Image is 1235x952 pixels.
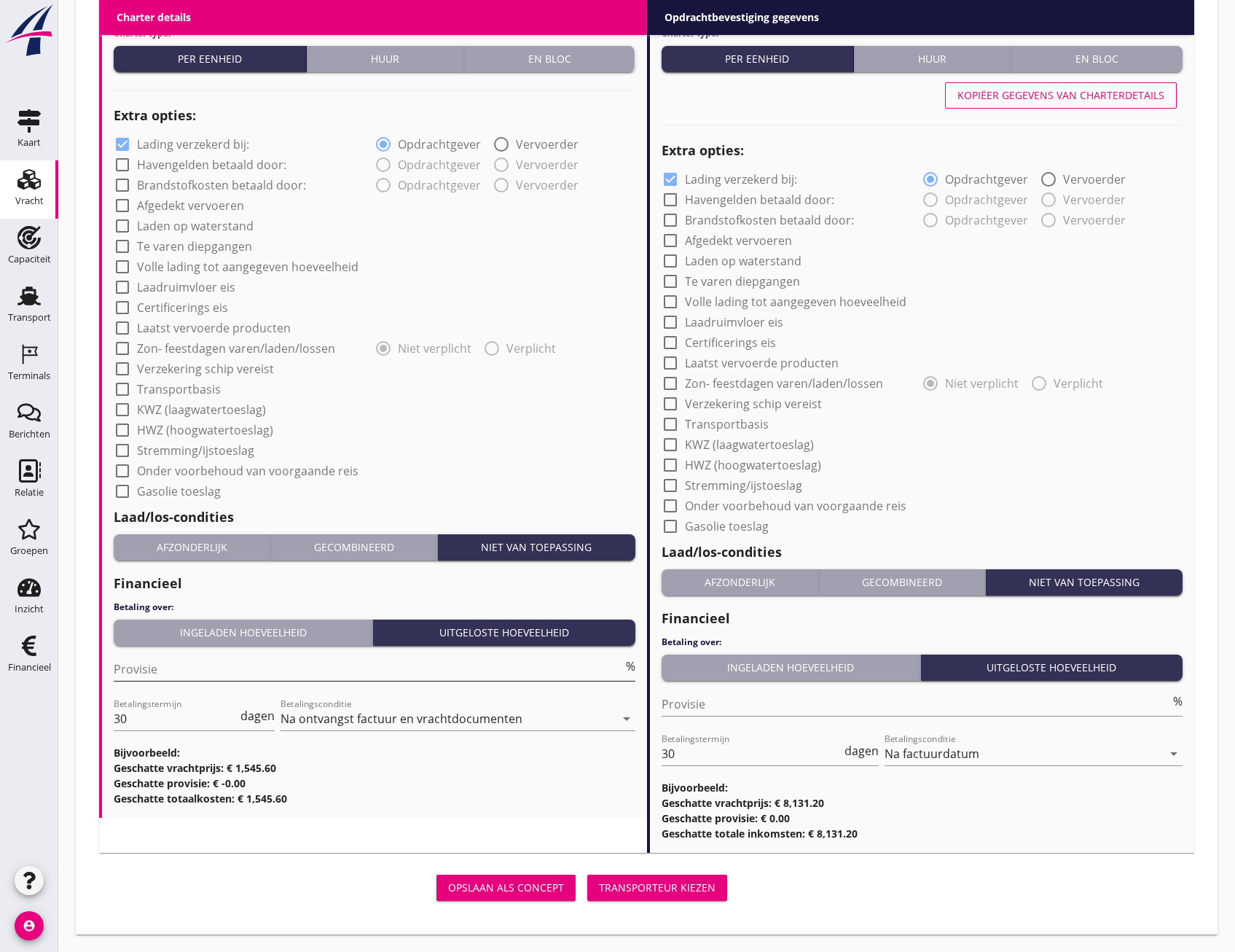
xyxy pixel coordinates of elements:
button: Per eenheid [662,46,855,72]
label: Verzekering schip vereist [137,362,274,376]
div: Vracht [15,196,44,206]
h3: Geschatte vrachtprijs: € 1,545.60 [114,760,635,776]
div: Berichten [9,429,50,439]
input: Betalingstermijn [114,707,238,730]
button: Huur [854,46,1011,72]
div: Ingeladen hoeveelheid [119,625,366,640]
div: Uitgeloste hoeveelheid [379,625,629,640]
i: arrow_drop_down [1165,745,1183,762]
div: Terminals [8,371,50,381]
button: Niet van toepassing [986,569,1183,596]
h2: Extra opties: [114,106,635,125]
button: Per eenheid [114,46,307,72]
button: Afzonderlijk [114,534,271,561]
label: HWZ (hoogwatertoeslag) [137,423,273,437]
button: Gecombineerd [271,534,438,561]
h4: Charter type: [114,27,635,40]
label: Laatst vervoerde producten [137,321,291,335]
i: arrow_drop_down [618,710,635,727]
div: Na ontvangst factuur en vrachtdocumenten [281,712,522,725]
label: Vervoerder [1063,172,1126,187]
button: Ingeladen hoeveelheid [114,620,373,646]
button: Niet van toepassing [438,534,635,561]
div: Gecombineerd [825,574,979,590]
label: Havengelden betaald door: [685,192,834,207]
div: Huur [313,51,458,66]
label: Laden op waterstand [685,254,801,268]
label: Transportbasis [685,417,769,432]
h4: Charter type: [662,27,1183,40]
h4: Betaling over: [662,636,1183,649]
div: Kopiëer gegevens van charterdetails [957,87,1164,103]
div: Relatie [15,488,44,497]
label: Lading verzekerd bij: [685,172,797,187]
h3: Geschatte vrachtprijs: € 8,131.20 [662,795,1183,811]
button: Transporteur kiezen [587,875,727,901]
label: Stremming/ijstoeslag [685,478,802,493]
label: HWZ (hoogwatertoeslag) [685,458,821,472]
h3: Geschatte totaalkosten: € 1,545.60 [114,791,635,806]
label: Onder voorbehoud van voorgaande reis [137,464,358,478]
label: Zon- feestdagen varen/laden/lossen [137,341,335,356]
div: Capaciteit [8,254,51,264]
label: Certificerings eis [685,335,776,350]
label: Laadruimvloer eis [137,280,235,294]
h2: Laad/los-condities [662,542,1183,562]
label: Havengelden betaald door: [137,157,286,172]
h2: Extra opties: [662,141,1183,160]
div: dagen [238,710,275,722]
input: Provisie [662,692,1171,716]
h2: Financieel [662,609,1183,628]
label: Afgedekt vervoeren [685,233,792,248]
div: Na factuurdatum [885,747,979,760]
button: Uitgeloste hoeveelheid [373,620,635,646]
div: Niet van toepassing [992,574,1177,590]
div: Per eenheid [119,51,300,66]
button: Opslaan als concept [436,875,576,901]
h2: Financieel [114,574,635,593]
div: % [623,660,635,672]
button: Gecombineerd [819,569,986,596]
div: Niet van toepassing [444,539,629,555]
label: Opdrachtgever [945,172,1028,187]
button: Kopiëer gegevens van charterdetails [945,82,1177,109]
label: Te varen diepgangen [137,239,252,254]
div: dagen [842,745,879,757]
label: Onder voorbehoud van voorgaande reis [685,499,906,513]
div: Transporteur kiezen [599,880,715,895]
h3: Bijvoorbeeld: [114,745,635,760]
i: account_circle [15,911,44,940]
div: Groepen [10,546,48,555]
button: En bloc [1011,46,1183,72]
div: Financieel [8,663,51,672]
h4: Betaling over: [114,601,635,614]
label: Afgedekt vervoeren [137,198,244,213]
h3: Geschatte provisie: € -0.00 [114,776,635,791]
button: Uitgeloste hoeveelheid [921,655,1183,681]
h3: Geschatte provisie: € 0.00 [662,811,1183,826]
label: Volle lading tot aangegeven hoeveelheid [137,260,358,274]
div: % [1170,695,1183,707]
div: Ingeladen hoeveelheid [667,660,914,675]
label: Volle lading tot aangegeven hoeveelheid [685,294,906,309]
label: Brandstofkosten betaald door: [137,178,306,192]
h3: Geschatte totale inkomsten: € 8,131.20 [662,826,1183,841]
label: Vervoerder [516,137,579,152]
div: Gecombineerd [277,539,431,555]
label: Brandstofkosten betaald door: [685,213,854,227]
input: Betalingstermijn [662,742,842,765]
div: En bloc [470,51,630,66]
div: Inzicht [15,604,44,614]
div: Opslaan als concept [448,880,564,895]
label: KWZ (laagwatertoeslag) [685,437,814,452]
div: Afzonderlijk [667,574,812,590]
label: Certificerings eis [137,300,228,315]
label: Stremming/ijstoeslag [137,443,254,458]
input: Provisie [114,658,623,681]
button: Afzonderlijk [662,569,819,596]
button: En bloc [464,46,635,72]
div: Uitgeloste hoeveelheid [927,660,1177,675]
label: Verzekering schip vereist [685,397,822,411]
img: logo-small.a267ee39.svg [3,4,55,58]
label: Te varen diepgangen [685,274,800,289]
